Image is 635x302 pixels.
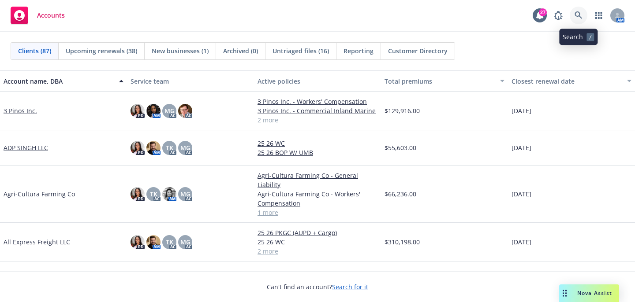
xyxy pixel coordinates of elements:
[512,189,531,199] span: [DATE]
[166,237,173,247] span: TK
[131,141,145,155] img: photo
[258,237,377,247] a: 25 26 WC
[152,46,209,55] span: New businesses (1)
[381,70,508,92] button: Total premiums
[131,187,145,201] img: photo
[164,106,175,115] span: MG
[258,171,377,189] a: Agri-Cultura Farming Co - General Liability
[150,189,157,199] span: TK
[512,143,531,152] span: [DATE]
[512,237,531,247] span: [DATE]
[131,235,145,249] img: photo
[570,7,587,24] a: Search
[344,46,374,55] span: Reporting
[258,115,377,125] a: 2 more
[180,189,190,199] span: MG
[508,70,635,92] button: Closest renewal date
[549,7,567,24] a: Report a Bug
[146,104,161,118] img: photo
[37,12,65,19] span: Accounts
[385,237,420,247] span: $310,198.00
[512,77,622,86] div: Closest renewal date
[180,237,190,247] span: MG
[127,70,254,92] button: Service team
[385,106,420,115] span: $129,916.00
[146,235,161,249] img: photo
[258,148,377,157] a: 25 26 BOP W/ UMB
[4,77,114,86] div: Account name, DBA
[131,104,145,118] img: photo
[254,70,381,92] button: Active policies
[559,284,570,302] div: Drag to move
[590,7,608,24] a: Switch app
[273,46,329,55] span: Untriaged files (16)
[146,141,161,155] img: photo
[162,187,176,201] img: photo
[18,46,51,55] span: Clients (87)
[559,284,619,302] button: Nova Assist
[258,228,377,237] a: 25 26 PKGC (AUPD + Cargo)
[258,139,377,148] a: 25 26 WC
[512,106,531,115] span: [DATE]
[539,8,547,16] div: 27
[7,3,68,28] a: Accounts
[258,208,377,217] a: 1 more
[267,282,368,291] span: Can't find an account?
[178,104,192,118] img: photo
[385,143,416,152] span: $55,603.00
[258,106,377,115] a: 3 Pinos Inc. - Commercial Inland Marine
[258,189,377,208] a: Agri-Cultura Farming Co - Workers' Compensation
[4,143,48,152] a: ADP SINGH LLC
[4,106,37,115] a: 3 Pinos Inc.
[258,77,377,86] div: Active policies
[385,77,495,86] div: Total premiums
[180,143,190,152] span: MG
[388,46,448,55] span: Customer Directory
[332,283,368,291] a: Search for it
[4,189,75,199] a: Agri-Cultura Farming Co
[131,77,250,86] div: Service team
[258,97,377,106] a: 3 Pinos Inc. - Workers' Compensation
[166,143,173,152] span: TK
[385,189,416,199] span: $66,236.00
[258,270,377,279] a: 25-26 WC
[223,46,258,55] span: Archived (0)
[577,289,612,297] span: Nova Assist
[4,237,70,247] a: All Express Freight LLC
[258,247,377,256] a: 2 more
[66,46,137,55] span: Upcoming renewals (38)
